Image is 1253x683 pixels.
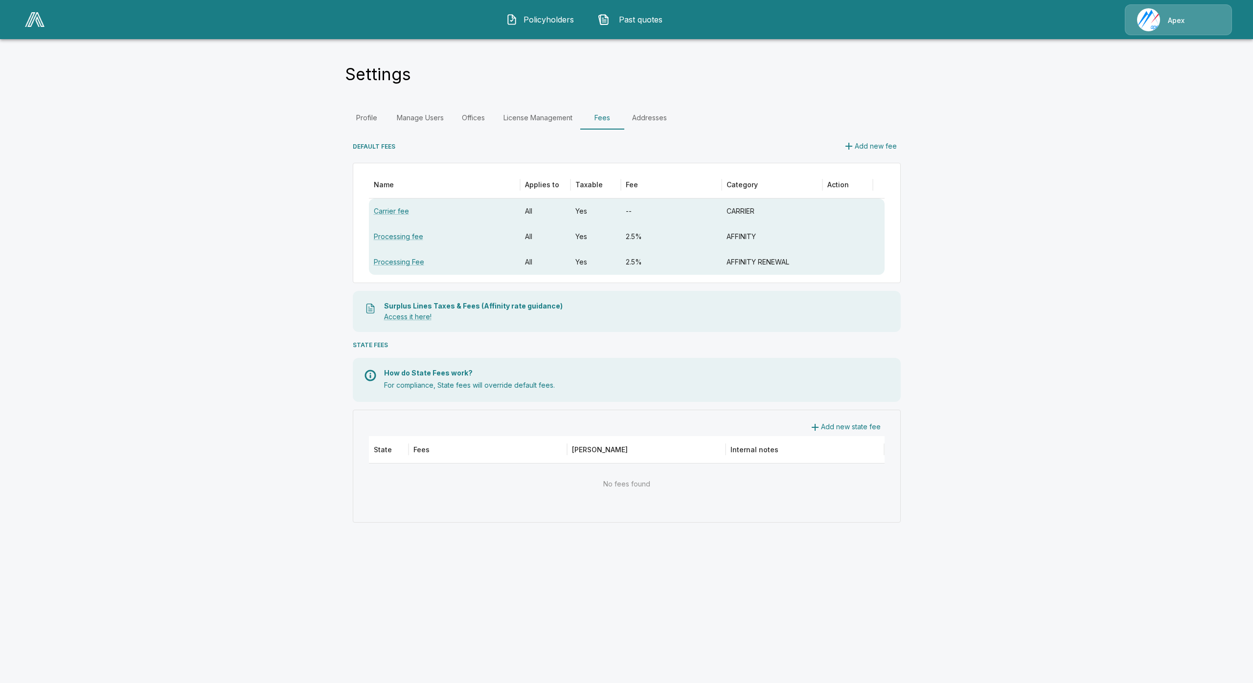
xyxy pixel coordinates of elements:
img: Past quotes Icon [598,14,610,25]
h6: DEFAULT FEES [353,141,395,152]
div: Yes [570,198,621,224]
div: Yes [570,224,621,249]
a: Processing fee [374,232,423,241]
button: Add new state fee [805,418,885,436]
a: Carrier fee [374,207,409,215]
div: AFFINITY RENEWAL [722,249,822,275]
div: -- [621,198,722,224]
button: Policyholders IconPolicyholders [499,7,583,32]
a: Manage Users [389,106,452,130]
div: Taxable [575,180,603,189]
p: For compliance, State fees will override default fees. [384,380,889,390]
img: Info Icon [365,370,376,381]
div: [PERSON_NAME] [572,445,628,454]
a: Offices [452,106,496,130]
div: AFFINITY [722,224,822,249]
div: All [520,224,570,249]
h4: Settings [345,64,411,85]
a: Processing Fee [374,258,424,266]
div: State [374,445,392,454]
img: Taxes File Icon [365,303,376,314]
p: Surplus Lines Taxes & Fees (Affinity rate guidance) [384,303,889,309]
div: Fees [413,445,430,454]
div: 2.5% [621,224,722,249]
a: License Management [496,106,580,130]
a: Access it here! [384,312,432,321]
p: No fees found [603,479,650,488]
div: Fee [626,180,638,189]
div: 2.5% [621,249,722,275]
div: Action [827,180,849,189]
span: Policyholders [522,14,575,25]
div: CARRIER [722,198,822,224]
img: Agency Icon [1137,8,1160,31]
button: Past quotes IconPast quotes [591,7,675,32]
div: All [520,198,570,224]
div: Yes [570,249,621,275]
a: Profile [345,106,389,130]
div: Settings Tabs [345,106,909,130]
p: Apex [1168,16,1185,25]
span: Past quotes [614,14,667,25]
div: Name [374,180,394,189]
div: Category [727,180,758,189]
a: Agency IconApex [1125,4,1232,35]
img: AA Logo [25,12,45,27]
p: How do State Fees work? [384,370,889,376]
h6: STATE FEES [353,340,388,350]
a: Fees [580,106,624,130]
div: Applies to [525,180,559,189]
a: Addresses [624,106,675,130]
div: Internal notes [730,445,778,454]
img: Policyholders Icon [506,14,518,25]
div: All [520,249,570,275]
button: Add new fee [839,137,901,155]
